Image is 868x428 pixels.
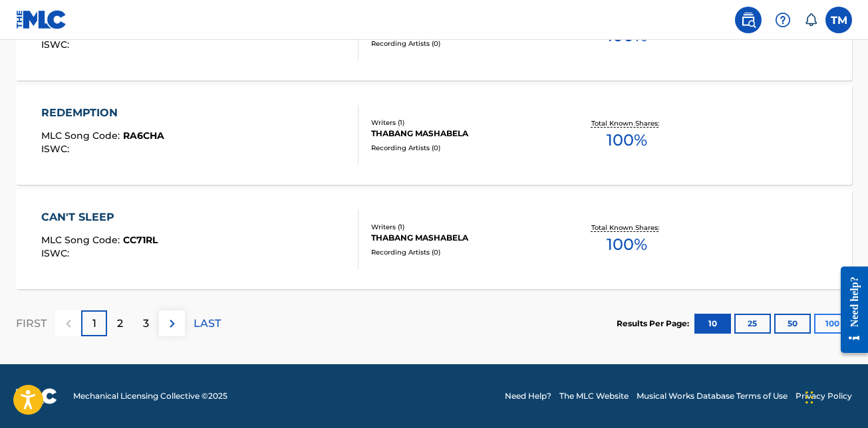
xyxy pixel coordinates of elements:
div: REDEMPTION [41,105,164,121]
button: 25 [734,314,771,334]
a: CAN'T SLEEPMLC Song Code:CC71RLISWC:Writers (1)THABANG MASHABELARecording Artists (0)Total Known ... [16,189,852,289]
span: ISWC : [41,143,72,155]
div: Drag [805,377,813,417]
a: Need Help? [505,390,551,402]
span: CC71RL [123,234,158,246]
span: Mechanical Licensing Collective © 2025 [73,390,227,402]
span: RA6CHA [123,130,164,142]
a: Musical Works Database Terms of Use [637,390,788,402]
div: Notifications [804,13,817,27]
div: Writers ( 1 ) [371,222,557,232]
div: THABANG MASHABELA [371,128,557,140]
button: 50 [774,314,811,334]
span: MLC Song Code : [41,234,123,246]
p: Total Known Shares: [591,118,662,128]
p: LAST [194,316,221,332]
iframe: Chat Widget [801,364,868,428]
a: REDEMPTIONMLC Song Code:RA6CHAISWC:Writers (1)THABANG MASHABELARecording Artists (0)Total Known S... [16,85,852,185]
img: help [775,12,791,28]
span: MLC Song Code : [41,130,123,142]
span: ISWC : [41,247,72,259]
div: THABANG MASHABELA [371,232,557,244]
img: search [740,12,756,28]
iframe: Resource Center [831,257,868,364]
img: MLC Logo [16,10,67,29]
span: 100 % [607,128,647,152]
p: 2 [117,316,123,332]
p: Results Per Page: [617,318,692,330]
div: Recording Artists ( 0 ) [371,39,557,49]
p: 3 [143,316,149,332]
a: The MLC Website [559,390,629,402]
div: User Menu [825,7,852,33]
p: FIRST [16,316,47,332]
img: logo [16,388,57,404]
img: right [164,316,180,332]
button: 10 [694,314,731,334]
div: Help [770,7,796,33]
div: Recording Artists ( 0 ) [371,143,557,153]
span: ISWC : [41,39,72,51]
p: Total Known Shares: [591,223,662,233]
p: 1 [92,316,96,332]
div: Writers ( 1 ) [371,118,557,128]
div: CAN'T SLEEP [41,209,158,225]
button: 100 [814,314,851,334]
a: Privacy Policy [796,390,852,402]
a: Public Search [735,7,762,33]
div: Recording Artists ( 0 ) [371,247,557,257]
span: 100 % [607,233,647,257]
